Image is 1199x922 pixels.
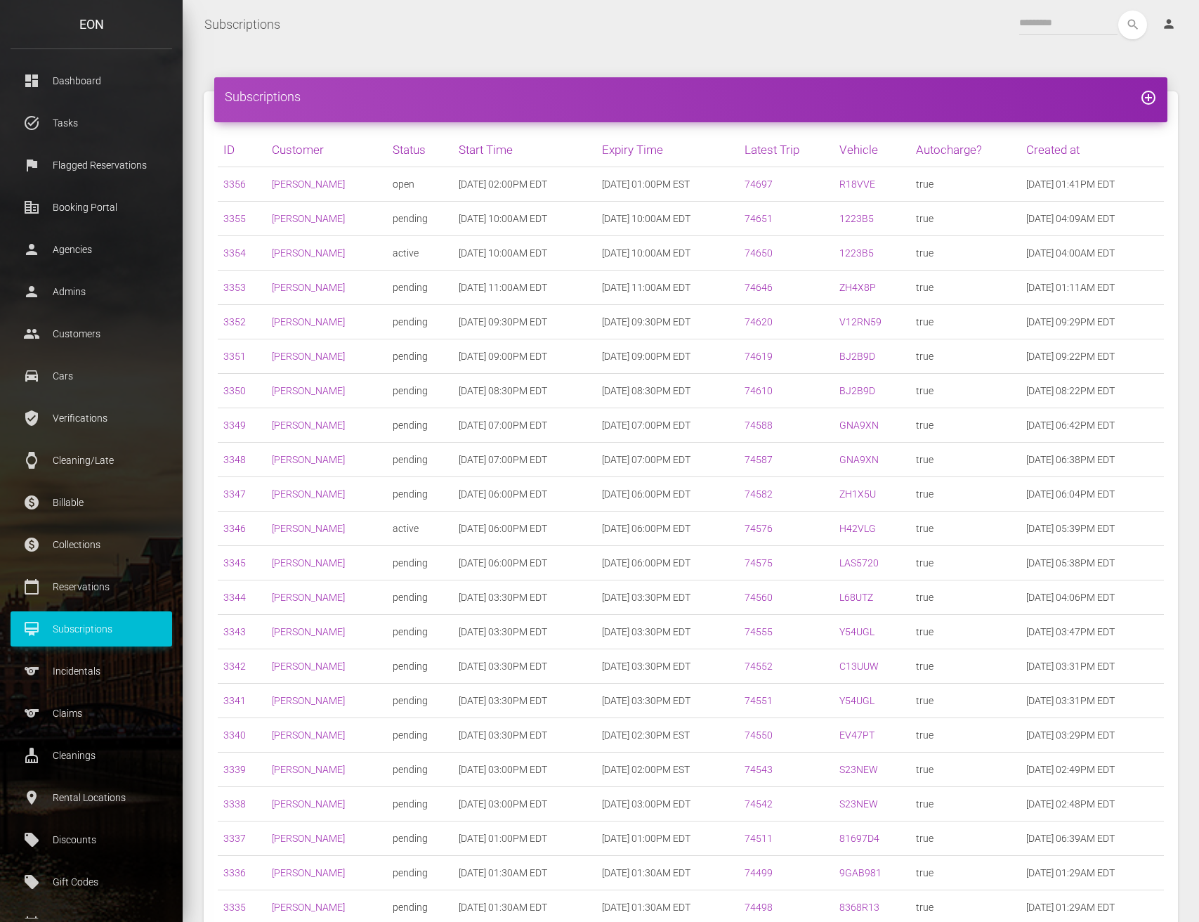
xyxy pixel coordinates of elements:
[910,753,1021,787] td: true
[1021,856,1164,890] td: [DATE] 01:29AM EDT
[745,798,773,810] a: 74542
[1021,408,1164,443] td: [DATE] 06:42PM EDT
[1021,718,1164,753] td: [DATE] 03:29PM EDT
[453,649,596,684] td: [DATE] 03:30PM EDT
[596,339,739,374] td: [DATE] 09:00PM EDT
[839,488,876,500] a: ZH1X5U
[745,764,773,775] a: 74543
[387,512,454,546] td: active
[272,316,345,327] a: [PERSON_NAME]
[453,408,596,443] td: [DATE] 07:00PM EDT
[223,798,246,810] a: 3338
[453,374,596,408] td: [DATE] 08:30PM EDT
[839,764,878,775] a: S23NEW
[21,450,162,471] p: Cleaning/Late
[387,271,454,305] td: pending
[745,351,773,362] a: 74619
[223,351,246,362] a: 3351
[839,661,879,672] a: C13UUW
[21,323,162,344] p: Customers
[596,546,739,580] td: [DATE] 06:00PM EDT
[218,133,266,167] th: ID
[21,112,162,134] p: Tasks
[839,316,882,327] a: V12RN59
[910,477,1021,512] td: true
[272,764,345,775] a: [PERSON_NAME]
[21,618,162,639] p: Subscriptions
[596,649,739,684] td: [DATE] 03:30PM EDT
[745,488,773,500] a: 74582
[21,703,162,724] p: Claims
[745,523,773,534] a: 74576
[223,178,246,190] a: 3356
[21,281,162,302] p: Admins
[910,787,1021,822] td: true
[910,580,1021,615] td: true
[1021,477,1164,512] td: [DATE] 06:04PM EDT
[272,833,345,844] a: [PERSON_NAME]
[387,718,454,753] td: pending
[839,523,876,534] a: H42VLG
[1021,271,1164,305] td: [DATE] 01:11AM EDT
[387,133,454,167] th: Status
[272,282,345,293] a: [PERSON_NAME]
[910,374,1021,408] td: true
[596,822,739,856] td: [DATE] 01:00PM EDT
[745,592,773,603] a: 74560
[1162,17,1176,31] i: person
[11,696,172,731] a: sports Claims
[839,729,874,741] a: EV47PT
[387,615,454,649] td: pending
[910,822,1021,856] td: true
[745,729,773,741] a: 74550
[839,833,879,844] a: 81697D4
[272,798,345,810] a: [PERSON_NAME]
[745,385,773,396] a: 74610
[745,833,773,844] a: 74511
[1118,11,1147,39] i: search
[839,798,878,810] a: S23NEW
[910,649,1021,684] td: true
[839,420,879,431] a: GNA9XN
[1021,236,1164,271] td: [DATE] 04:00AM EDT
[596,202,739,236] td: [DATE] 10:00AM EDT
[745,282,773,293] a: 74646
[453,546,596,580] td: [DATE] 06:00PM EDT
[839,902,879,913] a: 8368R13
[21,787,162,808] p: Rental Locations
[745,213,773,224] a: 74651
[223,420,246,431] a: 3349
[1021,167,1164,202] td: [DATE] 01:41PM EDT
[11,654,172,689] a: sports Incidentals
[1021,512,1164,546] td: [DATE] 05:39PM EDT
[21,871,162,892] p: Gift Codes
[225,88,1157,105] h4: Subscriptions
[11,190,172,225] a: corporate_fare Booking Portal
[596,615,739,649] td: [DATE] 03:30PM EDT
[745,178,773,190] a: 74697
[11,443,172,478] a: watch Cleaning/Late
[387,684,454,718] td: pending
[272,420,345,431] a: [PERSON_NAME]
[745,867,773,878] a: 74499
[11,738,172,773] a: cleaning_services Cleanings
[223,833,246,844] a: 3337
[21,534,162,555] p: Collections
[1021,580,1164,615] td: [DATE] 04:06PM EDT
[910,512,1021,546] td: true
[1021,305,1164,339] td: [DATE] 09:29PM EDT
[11,358,172,394] a: drive_eta Cars
[1021,822,1164,856] td: [DATE] 06:39AM EDT
[223,488,246,500] a: 3347
[21,155,162,176] p: Flagged Reservations
[11,864,172,900] a: local_offer Gift Codes
[11,316,172,351] a: people Customers
[387,236,454,271] td: active
[453,167,596,202] td: [DATE] 02:00PM EDT
[834,133,910,167] th: Vehicle
[745,902,773,913] a: 74498
[910,202,1021,236] td: true
[272,695,345,706] a: [PERSON_NAME]
[1021,202,1164,236] td: [DATE] 04:09AM EDT
[223,523,246,534] a: 3346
